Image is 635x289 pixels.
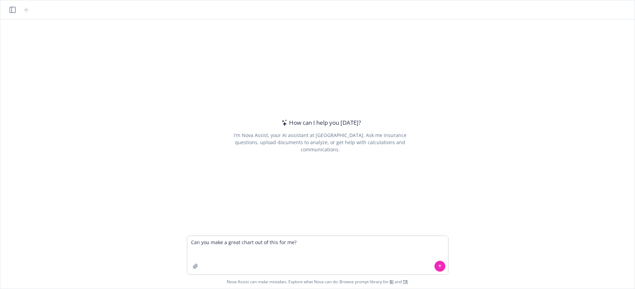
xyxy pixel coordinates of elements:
a: TR [403,279,408,285]
a: BI [390,279,394,285]
div: I'm Nova Assist, your AI assistant at [GEOGRAPHIC_DATA]. Ask me insurance questions, upload docum... [224,132,416,153]
div: How can I help you [DATE]? [280,118,361,127]
span: Nova Assist can make mistakes. Explore what Nova can do: Browse prompt library for and [227,275,408,289]
textarea: Can you make a great chart out of this for me? [187,236,448,274]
